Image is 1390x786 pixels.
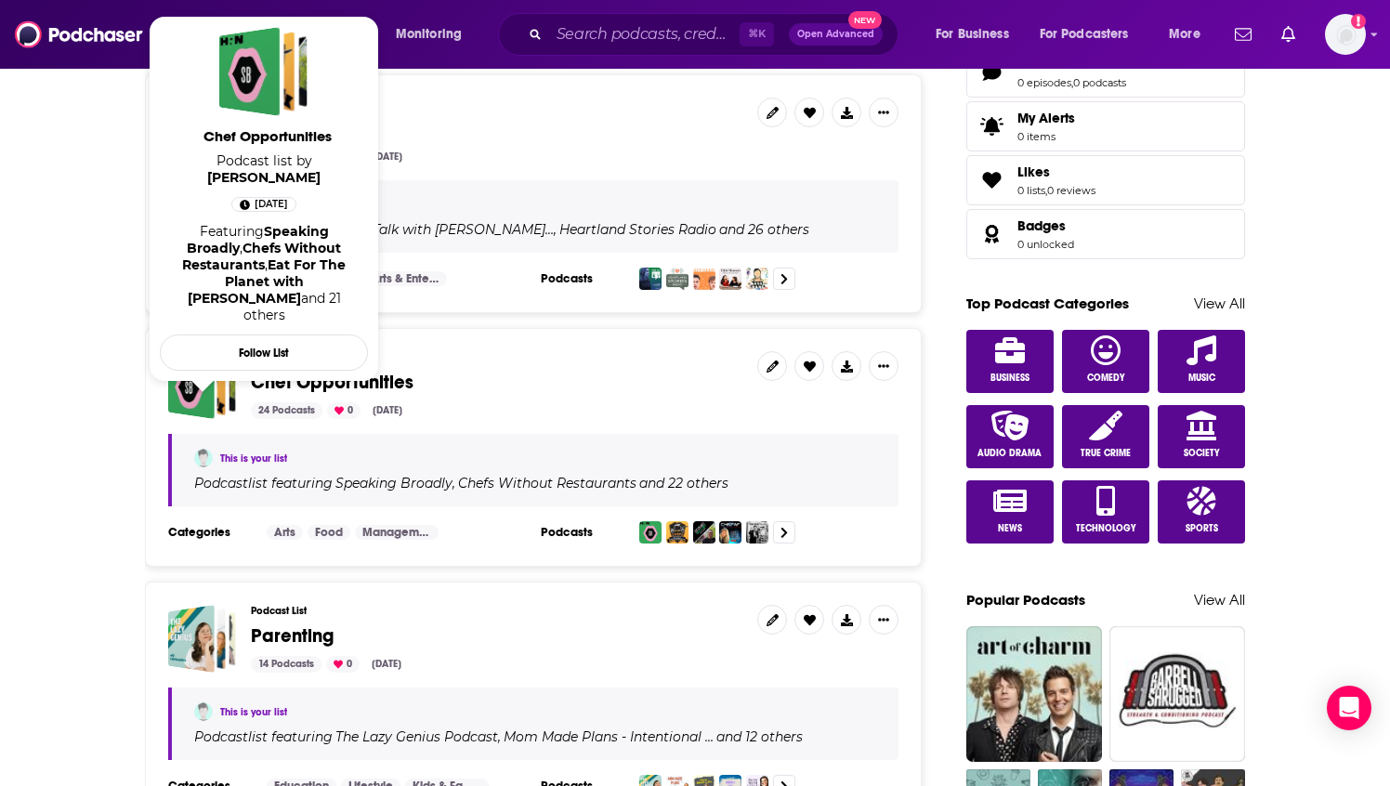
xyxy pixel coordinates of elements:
span: ⌘ K [740,22,774,46]
h4: Heartland Stories Radio [559,222,716,237]
span: Podcast list by [160,152,368,186]
div: [DATE] [365,149,410,165]
h4: Speaking Broadly [335,476,452,491]
a: Top Podcast Categories [966,295,1129,312]
a: Comedy [1062,330,1149,393]
a: This is your list [220,452,287,465]
h3: Podcast List [251,351,742,363]
a: Food Talk with [PERSON_NAME]… [333,222,554,237]
div: [DATE] [364,656,409,673]
span: , [1045,184,1047,197]
span: , [554,221,557,238]
span: True Crime [1081,448,1131,459]
span: , [240,240,243,256]
span: Logged in as BaltzandCompany [1325,14,1366,55]
a: Madeline [194,449,213,467]
svg: Add a profile image [1351,14,1366,29]
a: My Alerts [966,101,1245,151]
img: Heartland Stories Radio [666,268,688,290]
span: [DATE] [255,195,288,214]
img: Madeline [194,702,213,721]
a: 0 unlocked [1017,238,1074,251]
a: 0 lists [1017,184,1045,197]
a: Popular Podcasts [966,591,1085,609]
button: open menu [1028,20,1156,49]
span: , [498,728,501,745]
span: Reviews [966,47,1245,98]
img: Podchaser - Follow, Share and Rate Podcasts [15,17,193,52]
div: 24 Podcasts [251,402,322,419]
div: 14 Podcasts [251,656,321,673]
span: , [1071,76,1073,89]
a: May 30th, 2023 [231,197,296,212]
a: Parenting [168,605,236,673]
a: Sports [1158,480,1245,544]
span: Business [990,373,1029,384]
span: Sports [1186,523,1218,534]
img: Barbell Shrugged [1109,626,1245,762]
a: 0 podcasts [1073,76,1126,89]
a: Technology [1062,480,1149,544]
h4: The Lazy Genius Podcast [335,729,498,744]
a: Food [308,525,350,540]
a: View All [1194,591,1245,609]
span: For Podcasters [1040,21,1129,47]
button: open menu [923,20,1032,49]
a: Mom Made Plans - Intentional … [501,729,714,744]
button: Show More Button [869,351,898,381]
a: Chef Opportunities [219,27,308,116]
div: Podcast list featuring [194,221,876,238]
img: Andrew Talks to Chefs [746,521,768,544]
button: Show More Button [869,98,898,127]
div: Podcast list featuring [194,728,876,745]
h3: Podcast List [251,605,742,617]
a: Eat For The Planet with Nil Zacharias [188,256,347,307]
span: My Alerts [1017,110,1075,126]
span: Audio Drama [977,448,1042,459]
p: and 26 others [719,221,809,238]
a: Arts & Entertainment [363,271,447,286]
button: Open AdvancedNew [789,23,883,46]
a: Madeline [207,169,321,186]
a: Music [1158,330,1245,393]
span: Open Advanced [797,30,874,39]
a: Parenting [251,626,334,647]
span: Parenting [251,624,334,648]
a: Management [355,525,439,540]
img: Chefs Without Restaurants [666,521,688,544]
div: Podcast list featuring [194,475,876,491]
img: Off Menu with Ed Gamble and James Acaster [693,268,715,290]
a: The Art of Charm [966,626,1102,762]
h4: Mom Made Plans - Intentional … [504,729,714,744]
span: My Alerts [973,113,1010,139]
div: Open Intercom Messenger [1327,686,1371,730]
a: View All [1194,295,1245,312]
span: News [998,523,1022,534]
div: Search podcasts, credits, & more... [516,13,916,56]
span: , [265,256,268,273]
span: Comedy [1087,373,1125,384]
h4: Chefs Without Restaurants [458,476,636,491]
a: Chefs Without Restaurants [182,240,341,273]
button: Show profile menu [1325,14,1366,55]
a: Audio Drama [966,405,1054,468]
span: Monitoring [396,21,462,47]
a: This is your list [220,706,287,718]
span: Likes [1017,164,1050,180]
h4: Food Talk with [PERSON_NAME]… [335,222,554,237]
a: Badges [973,221,1010,247]
span: More [1169,21,1200,47]
p: and 22 others [639,475,728,491]
span: For Business [936,21,1009,47]
span: Badges [966,209,1245,259]
img: Food Talk with Dani Nierenberg (by Food Tank) [639,268,662,290]
span: Chef Opportunities [164,127,372,145]
p: and 12 others [716,728,803,745]
button: Follow List [160,334,368,371]
span: Badges [1017,217,1066,234]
